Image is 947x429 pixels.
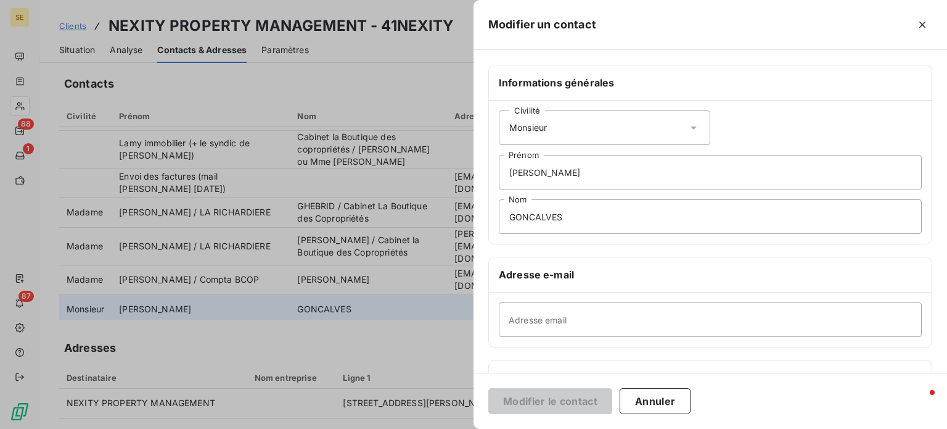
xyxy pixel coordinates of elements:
h6: Informations générales [499,75,922,90]
input: placeholder [499,199,922,234]
h6: Téléphones [499,370,922,385]
input: placeholder [499,155,922,190]
iframe: Intercom live chat [905,387,935,417]
span: Monsieur [509,122,547,134]
button: Annuler [620,388,691,414]
h6: Adresse e-mail [499,267,922,282]
input: placeholder [499,302,922,337]
button: Modifier le contact [488,388,612,414]
h5: Modifier un contact [488,16,596,33]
